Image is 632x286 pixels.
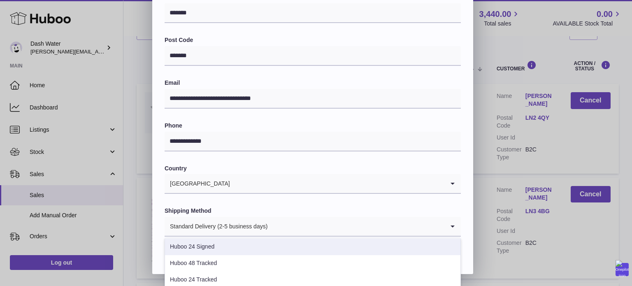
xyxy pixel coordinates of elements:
[165,165,461,172] label: Country
[165,245,216,262] button: Close
[165,79,461,87] label: Email
[165,174,230,193] span: [GEOGRAPHIC_DATA]
[230,174,444,193] input: Search for option
[165,174,461,194] div: Search for option
[165,122,461,130] label: Phone
[165,217,461,237] div: Search for option
[165,36,461,44] label: Post Code
[268,217,444,236] input: Search for option
[406,245,461,262] button: Submit
[165,207,461,215] label: Shipping Method
[165,217,268,236] span: Standard Delivery (2-5 business days)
